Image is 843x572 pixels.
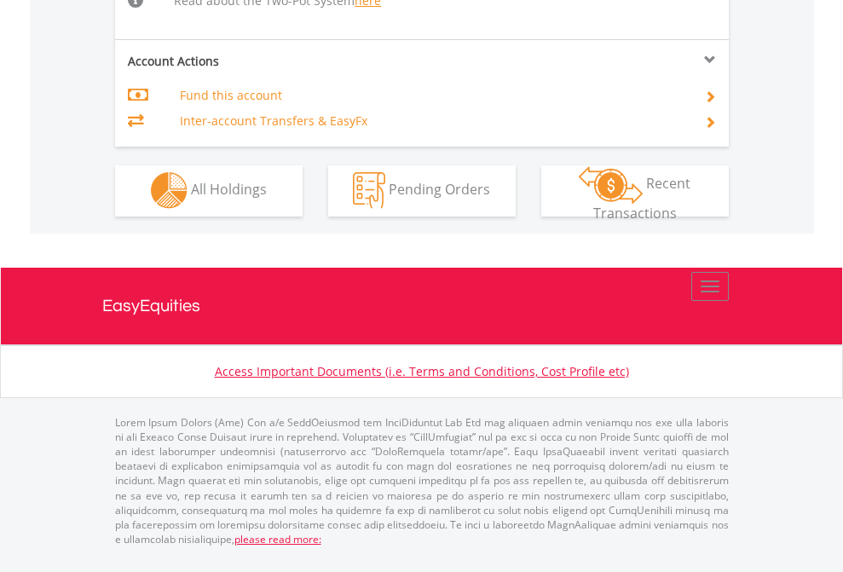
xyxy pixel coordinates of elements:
img: pending_instructions-wht.png [353,172,385,209]
td: Inter-account Transfers & EasyFx [180,108,684,134]
button: Recent Transactions [541,165,729,217]
button: All Holdings [115,165,303,217]
td: Fund this account [180,83,684,108]
p: Lorem Ipsum Dolors (Ame) Con a/e SeddOeiusmod tem InciDiduntut Lab Etd mag aliquaen admin veniamq... [115,415,729,546]
img: holdings-wht.png [151,172,188,209]
a: EasyEquities [102,268,742,344]
button: Pending Orders [328,165,516,217]
span: All Holdings [191,180,267,199]
a: please read more: [234,532,321,546]
img: transactions-zar-wht.png [579,166,643,204]
div: Account Actions [115,53,422,70]
a: Access Important Documents (i.e. Terms and Conditions, Cost Profile etc) [215,363,629,379]
span: Pending Orders [389,180,490,199]
span: Recent Transactions [593,174,691,222]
